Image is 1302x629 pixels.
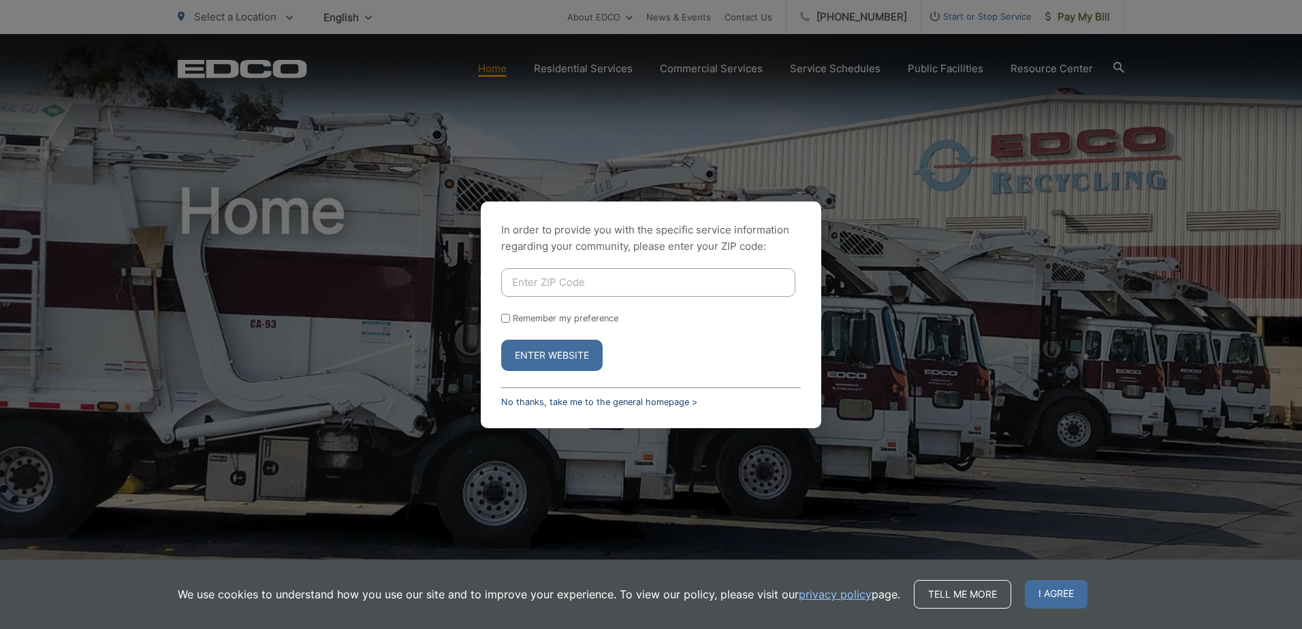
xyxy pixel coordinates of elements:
span: I agree [1025,580,1087,609]
button: Enter Website [501,340,603,371]
a: privacy policy [799,586,872,602]
label: Remember my preference [513,313,618,323]
input: Enter ZIP Code [501,268,795,297]
p: In order to provide you with the specific service information regarding your community, please en... [501,222,801,255]
p: We use cookies to understand how you use our site and to improve your experience. To view our pol... [178,586,900,602]
a: No thanks, take me to the general homepage > [501,397,697,407]
a: Tell me more [914,580,1011,609]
